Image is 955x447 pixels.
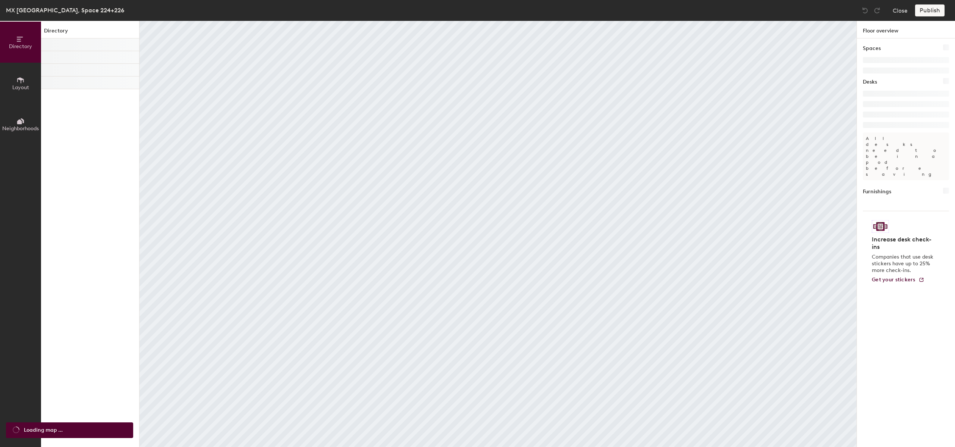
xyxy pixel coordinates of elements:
[863,44,881,53] h1: Spaces
[863,188,891,196] h1: Furnishings
[872,220,889,233] img: Sticker logo
[872,276,915,283] span: Get your stickers
[863,78,877,86] h1: Desks
[863,132,949,180] p: All desks need to be in a pod before saving
[873,7,881,14] img: Redo
[872,254,936,274] p: Companies that use desk stickers have up to 25% more check-ins.
[140,21,857,447] canvas: Map
[12,84,29,91] span: Layout
[9,43,32,50] span: Directory
[24,426,63,434] span: Loading map ...
[861,7,869,14] img: Undo
[872,277,924,283] a: Get your stickers
[41,27,139,38] h1: Directory
[872,236,936,251] h4: Increase desk check-ins
[6,6,124,15] div: MX [GEOGRAPHIC_DATA], Space 224+226
[893,4,908,16] button: Close
[2,125,39,132] span: Neighborhoods
[857,21,955,38] h1: Floor overview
